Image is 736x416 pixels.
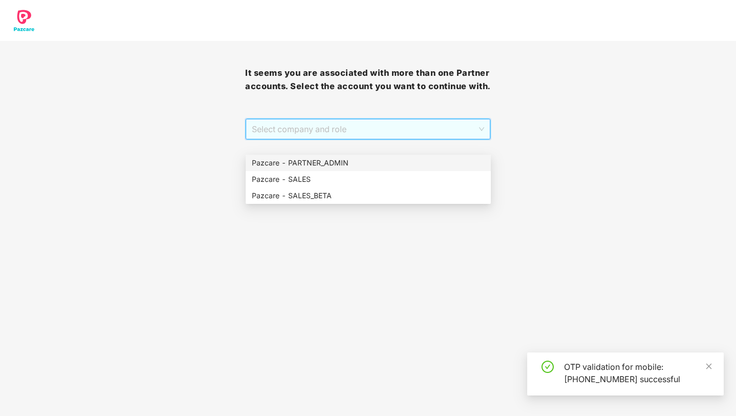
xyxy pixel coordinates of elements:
[252,174,485,185] div: Pazcare - SALES
[246,171,491,188] div: Pazcare - SALES
[542,361,554,373] span: check-circle
[252,190,485,201] div: Pazcare - SALES_BETA
[252,157,485,169] div: Pazcare - PARTNER_ADMIN
[564,361,711,385] div: OTP validation for mobile: [PHONE_NUMBER] successful
[252,119,484,139] span: Select company and role
[705,363,712,370] span: close
[246,155,491,171] div: Pazcare - PARTNER_ADMIN
[246,188,491,204] div: Pazcare - SALES_BETA
[245,67,490,93] h3: It seems you are associated with more than one Partner accounts. Select the account you want to c...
